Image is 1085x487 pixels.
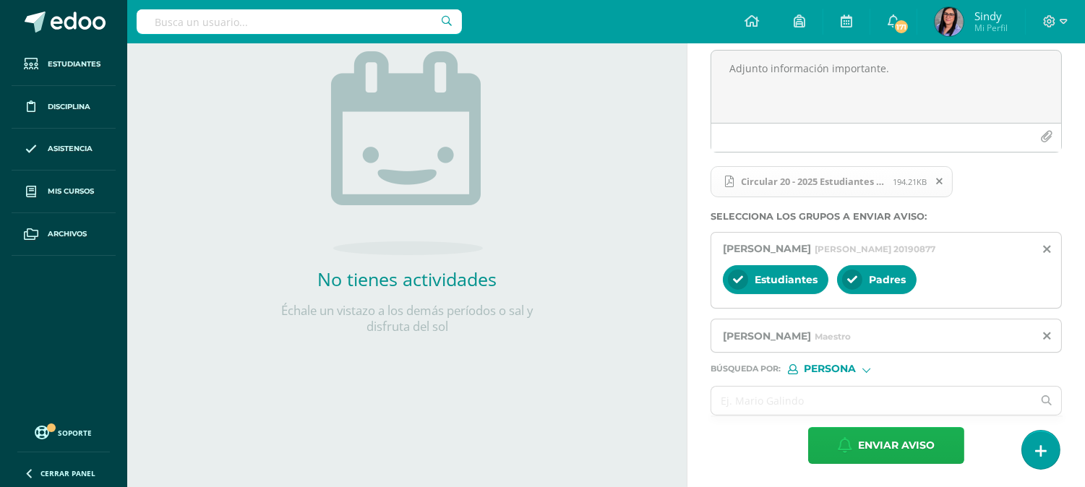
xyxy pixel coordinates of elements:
[12,86,116,129] a: Disciplina
[869,273,906,286] span: Padres
[262,267,552,291] h2: No tienes actividades
[48,59,100,70] span: Estudiantes
[40,468,95,478] span: Cerrar panel
[12,43,116,86] a: Estudiantes
[974,9,1008,23] span: Sindy
[331,51,483,255] img: no_activities.png
[858,428,935,463] span: Enviar aviso
[755,273,818,286] span: Estudiantes
[12,171,116,213] a: Mis cursos
[48,186,94,197] span: Mis cursos
[927,173,952,189] span: Remover archivo
[711,365,781,373] span: Búsqueda por :
[48,101,90,113] span: Disciplina
[935,7,964,36] img: 6469f3f9090af1c529f0478c8529d800.png
[59,428,93,438] span: Soporte
[17,422,110,441] a: Soporte
[893,176,927,187] span: 194.21KB
[974,22,1008,34] span: Mi Perfil
[12,129,116,171] a: Asistencia
[815,331,851,342] span: Maestro
[723,242,811,255] span: [PERSON_NAME]
[262,303,552,335] p: Échale un vistazo a los demás períodos o sal y disfruta del sol
[734,176,893,187] span: Circular 20 - 2025 Estudiantes Destacados.pdf
[137,9,462,34] input: Busca un usuario...
[711,51,1061,123] textarea: Adjunto información importante.
[711,166,953,198] span: Circular 20 - 2025 Estudiantes Destacados.pdf
[48,143,93,155] span: Asistencia
[815,243,935,254] span: [PERSON_NAME] 20190877
[808,427,964,464] button: Enviar aviso
[711,211,1062,222] label: Selecciona los grupos a enviar aviso :
[48,228,87,240] span: Archivos
[788,364,896,374] div: [object Object]
[893,19,909,35] span: 171
[723,329,811,342] span: [PERSON_NAME]
[12,213,116,256] a: Archivos
[711,387,1032,415] input: Ej. Mario Galindo
[804,365,856,373] span: Persona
